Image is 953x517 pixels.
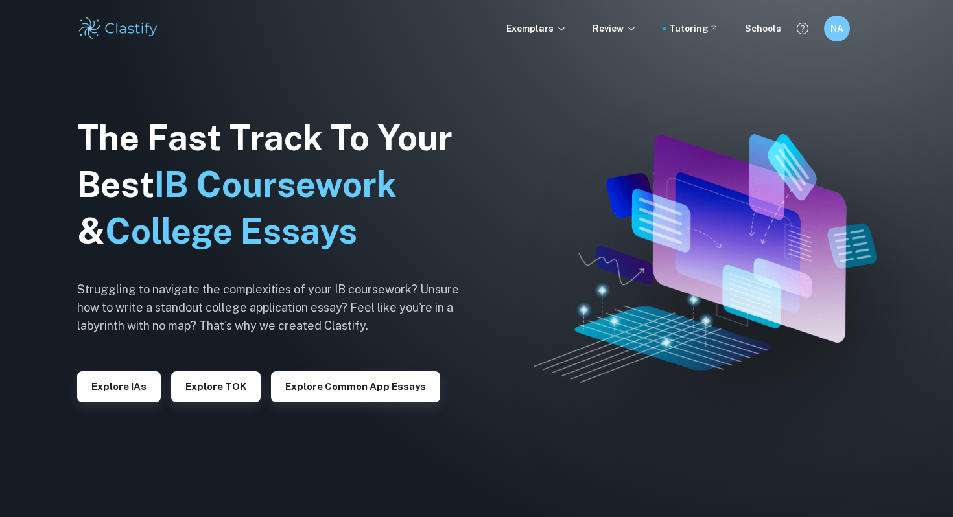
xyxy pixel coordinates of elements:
p: Review [593,21,637,36]
button: Help and Feedback [792,17,814,40]
img: Clastify hero [534,134,877,382]
a: Schools [745,21,781,36]
a: Explore IAs [77,380,161,392]
button: NA [824,16,850,41]
h6: Struggling to navigate the complexities of your IB coursework? Unsure how to write a standout col... [77,281,479,335]
h1: The Fast Track To Your Best & [77,115,479,255]
button: Explore IAs [77,371,161,402]
span: IB Coursework [154,164,397,205]
h6: NA [830,21,845,36]
img: Clastify logo [77,16,159,41]
a: Explore Common App essays [271,380,440,392]
span: College Essays [105,211,357,251]
button: Explore TOK [171,371,261,402]
a: Explore TOK [171,380,261,392]
a: Tutoring [669,21,719,36]
p: Exemplars [506,21,567,36]
button: Explore Common App essays [271,371,440,402]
